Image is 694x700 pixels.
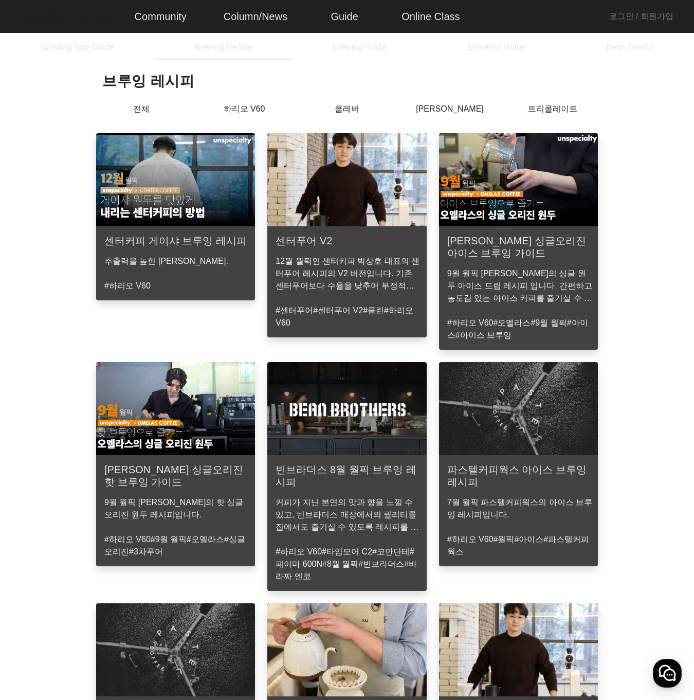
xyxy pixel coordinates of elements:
a: #3차푸어 [129,547,163,556]
span: Home [26,342,44,350]
span: Bean Search [606,43,654,51]
a: #월픽 [493,535,514,544]
span: Brewing Recipe [194,43,252,51]
a: #센터푸어 V2 [313,306,363,315]
p: 12월 월픽인 센터커피 박상호 대표의 센터푸어 레시피의 V2 버전입니다. 기존 센터푸어보다 수율을 낮추어 부정적인 맛이 억제되었습니다. [276,255,422,292]
a: [PERSON_NAME] 싱글오리진 아이스 브루잉 가이드9월 월픽 [PERSON_NAME]의 싱글 원두 아이스 드립 레시피 입니다. 간편하고 농도감 있는 아이스 커피를 즐기실... [433,133,604,350]
a: Messages [68,326,133,352]
p: 하리오 V60 [193,103,296,115]
p: 전체 [90,103,193,121]
p: 커피가 지닌 본연의 맛과 향을 느낄 수 있고, 빈브라더스 매장에서의 퀄리티를 집에서도 즐기실 수 있도록 레시피를 준비하였습니다. [276,496,422,533]
a: 로그인 / 회원가입 [609,10,673,23]
a: #오멜라스 [493,318,531,327]
a: Community [126,3,195,30]
a: 센터커피 게이샤 브루잉 레시피추출력을 높힌 [PERSON_NAME].#하리오 V60 [90,133,261,350]
h3: 파스텔커피웍스 아이스 브루잉 레시피 [447,463,590,488]
a: Settings [133,326,197,352]
a: #페이마 600N [276,547,414,568]
a: #클린 [363,306,384,315]
span: Settings [152,342,177,350]
span: Espresso Guide [467,43,526,51]
a: #9월 월픽 [531,318,567,327]
a: 센터푸어 V212월 월픽인 센터커피 박상호 대표의 센터푸어 레시피의 V2 버전입니다. 기존 센터푸어보다 수율을 낮추어 부정적인 맛이 억제되었습니다.#센터푸어#센터푸어 V2#클... [261,133,432,350]
h3: 센터커피 게이샤 브루잉 레시피 [104,235,247,247]
a: Home [3,326,68,352]
a: #하리오 V60 [447,535,494,544]
img: logo [8,8,116,26]
a: Guide [323,3,367,30]
p: [PERSON_NAME] [398,103,501,115]
a: #8월 월픽 [322,560,358,568]
a: #하리오 V60 [276,547,322,556]
a: 빈브라더스 8월 월픽 브루잉 레시피커피가 지닌 본연의 맛과 향을 느낄 수 있고, 빈브라더스 매장에서의 퀄리티를 집에서도 즐기실 수 있도록 레시피를 준비하였습니다.#하리오 V6... [261,362,432,591]
p: 트리콜레이트 [501,103,604,115]
span: Grinding Size Guide [40,43,114,51]
a: #9월 월픽 [151,535,187,544]
a: [PERSON_NAME] 싱글오리진 핫 브루잉 가이드9월 월픽 [PERSON_NAME]의 핫 싱글오리진 원두 레시피입니다.#하리오 V60#9월 월픽#오멜라스#싱글오리진#3차푸어 [90,362,261,591]
a: #빈브라더스 [358,560,404,568]
h3: 빈브라더스 8월 월픽 브루잉 레시피 [276,463,418,488]
h1: 브루잉 레시피 [102,72,604,91]
a: #타임모어 C2 [322,547,372,556]
a: #아이스 [514,535,543,544]
p: 9월 월픽 [PERSON_NAME]의 싱글 원두 아이스 드립 레시피 입니다. 간편하고 농도감 있는 아이스 커피를 즐기실 수 있습니다. [447,267,594,304]
span: Brewing Guide [333,43,387,51]
p: 클레버 [296,103,398,115]
p: 7월 월픽 파스텔커피웍스의 아이스 브루잉 레시피입니다. [447,496,594,521]
a: Column/News [215,3,296,30]
a: #아이스 브루잉 [455,331,512,339]
h3: [PERSON_NAME] 싱글오리진 핫 브루잉 가이드 [104,463,247,488]
a: #오멜라스 [187,535,224,544]
a: #하리오 V60 [104,281,151,290]
h3: 센터푸어 V2 [276,235,332,247]
a: #하리오 V60 [104,535,151,544]
a: 파스텔커피웍스 아이스 브루잉 레시피7월 월픽 파스텔커피웍스의 아이스 브루잉 레시피입니다.#하리오 V60#월픽#아이스#파스텔커피웍스 [433,362,604,591]
h3: [PERSON_NAME] 싱글오리진 아이스 브루잉 가이드 [447,235,590,259]
p: 추출력을 높힌 [PERSON_NAME]. [104,255,251,267]
a: Online Class [393,3,468,30]
a: #코만단테 [372,547,410,556]
a: #센터푸어 [276,306,313,315]
span: Messages [85,342,116,350]
p: 9월 월픽 [PERSON_NAME]의 핫 싱글오리진 원두 레시피입니다. [104,496,251,521]
a: #하리오 V60 [447,318,494,327]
